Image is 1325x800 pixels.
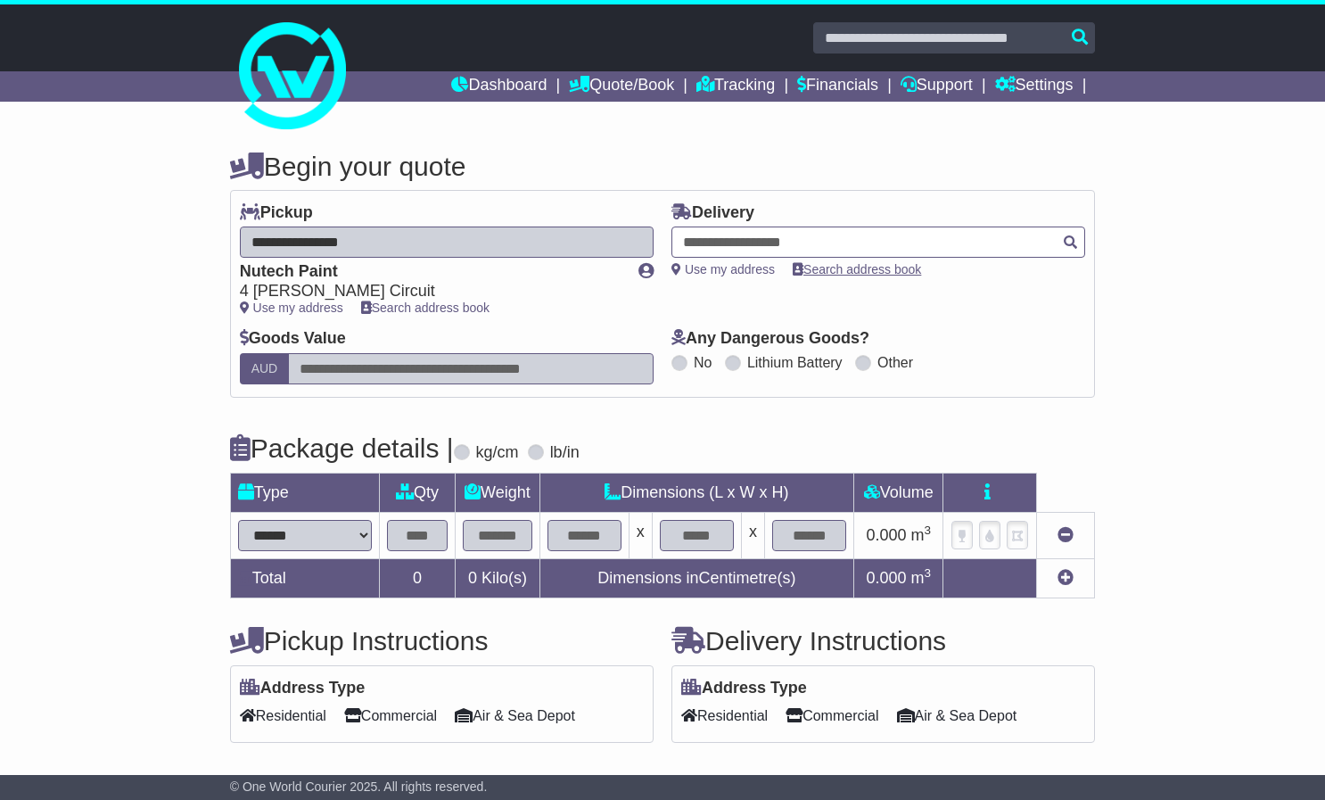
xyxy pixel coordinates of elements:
td: Total [230,558,379,598]
a: Tracking [696,71,775,102]
a: Settings [995,71,1074,102]
td: x [742,512,765,558]
span: Residential [240,702,326,730]
td: Qty [379,473,456,512]
sup: 3 [925,566,932,580]
td: x [629,512,652,558]
span: Residential [681,702,768,730]
span: Air & Sea Depot [455,702,575,730]
span: 0.000 [867,526,907,544]
label: Pickup [240,203,313,223]
a: Dashboard [451,71,547,102]
td: Type [230,473,379,512]
label: Lithium Battery [747,354,843,371]
h4: Pickup Instructions [230,626,654,656]
span: Commercial [786,702,878,730]
td: Kilo(s) [456,558,539,598]
label: AUD [240,353,290,384]
label: Goods Value [240,329,346,349]
a: Remove this item [1058,526,1074,544]
td: 0 [379,558,456,598]
a: Use my address [671,262,775,276]
h4: Package details | [230,433,454,463]
label: Any Dangerous Goods? [671,329,869,349]
label: Other [877,354,913,371]
label: lb/in [550,443,580,463]
span: Commercial [344,702,437,730]
a: Quote/Book [569,71,674,102]
h4: Delivery Instructions [671,626,1095,656]
td: Weight [456,473,539,512]
div: Nutech Paint [240,262,621,282]
typeahead: Please provide city [671,227,1085,258]
a: Search address book [793,262,921,276]
h4: Begin your quote [230,152,1096,181]
a: Search address book [361,301,490,315]
div: 4 [PERSON_NAME] Circuit [240,282,621,301]
a: Add new item [1058,569,1074,587]
span: © One World Courier 2025. All rights reserved. [230,779,488,794]
span: 0.000 [867,569,907,587]
label: Address Type [681,679,807,698]
span: 0 [468,569,477,587]
sup: 3 [925,524,932,537]
label: kg/cm [476,443,519,463]
label: Delivery [671,203,754,223]
a: Use my address [240,301,343,315]
a: Financials [797,71,878,102]
span: Air & Sea Depot [897,702,1017,730]
span: m [911,569,932,587]
td: Dimensions in Centimetre(s) [539,558,854,598]
td: Volume [854,473,943,512]
td: Dimensions (L x W x H) [539,473,854,512]
label: No [694,354,712,371]
span: m [911,526,932,544]
label: Address Type [240,679,366,698]
a: Support [901,71,973,102]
